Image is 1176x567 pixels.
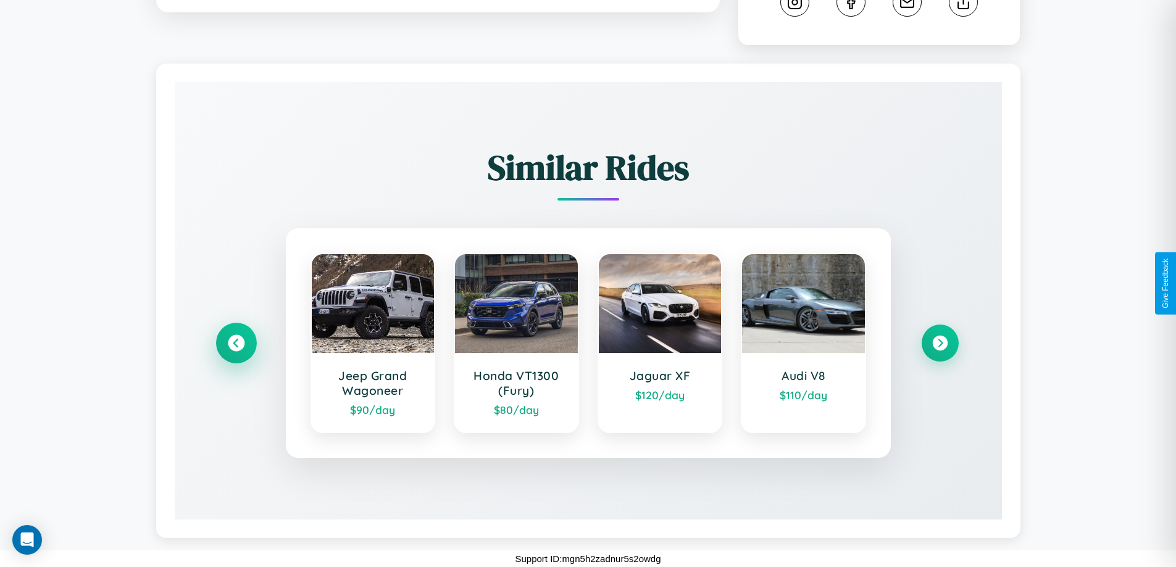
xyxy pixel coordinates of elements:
h3: Jeep Grand Wagoneer [324,368,422,398]
div: Open Intercom Messenger [12,525,42,555]
div: Give Feedback [1161,259,1170,308]
h2: Similar Rides [218,144,959,191]
a: Audi V8$110/day [741,253,866,433]
h3: Audi V8 [754,368,853,383]
a: Jaguar XF$120/day [598,253,723,433]
div: $ 120 /day [611,388,709,402]
div: $ 90 /day [324,403,422,416]
a: Jeep Grand Wagoneer$90/day [311,253,436,433]
div: $ 110 /day [754,388,853,402]
p: Support ID: mgn5h2zadnur5s2owdg [515,550,661,567]
a: Honda VT1300 (Fury)$80/day [454,253,579,433]
h3: Jaguar XF [611,368,709,383]
h3: Honda VT1300 (Fury) [467,368,565,398]
div: $ 80 /day [467,403,565,416]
